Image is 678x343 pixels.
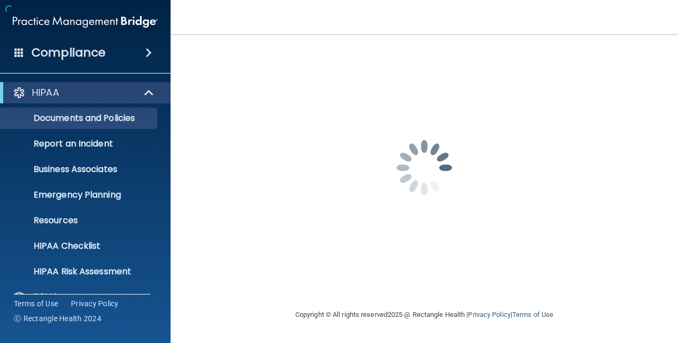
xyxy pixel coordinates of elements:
a: Terms of Use [14,298,58,309]
p: OSHA [32,291,59,304]
p: HIPAA [32,86,59,99]
a: OSHA [13,291,155,304]
img: spinner.e123f6fc.gif [371,115,478,221]
p: Report an Incident [7,138,152,149]
div: Copyright © All rights reserved 2025 @ Rectangle Health | | [230,298,619,332]
p: Documents and Policies [7,113,152,124]
a: HIPAA [13,86,155,99]
p: Business Associates [7,164,152,175]
span: Ⓒ Rectangle Health 2024 [14,313,101,324]
p: HIPAA Risk Assessment [7,266,152,277]
img: PMB logo [13,11,158,32]
a: Privacy Policy [71,298,119,309]
a: Privacy Policy [468,311,510,318]
h4: Compliance [31,45,106,60]
p: Emergency Planning [7,190,152,200]
p: Resources [7,215,152,226]
p: HIPAA Checklist [7,241,152,251]
a: Terms of Use [512,311,553,318]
